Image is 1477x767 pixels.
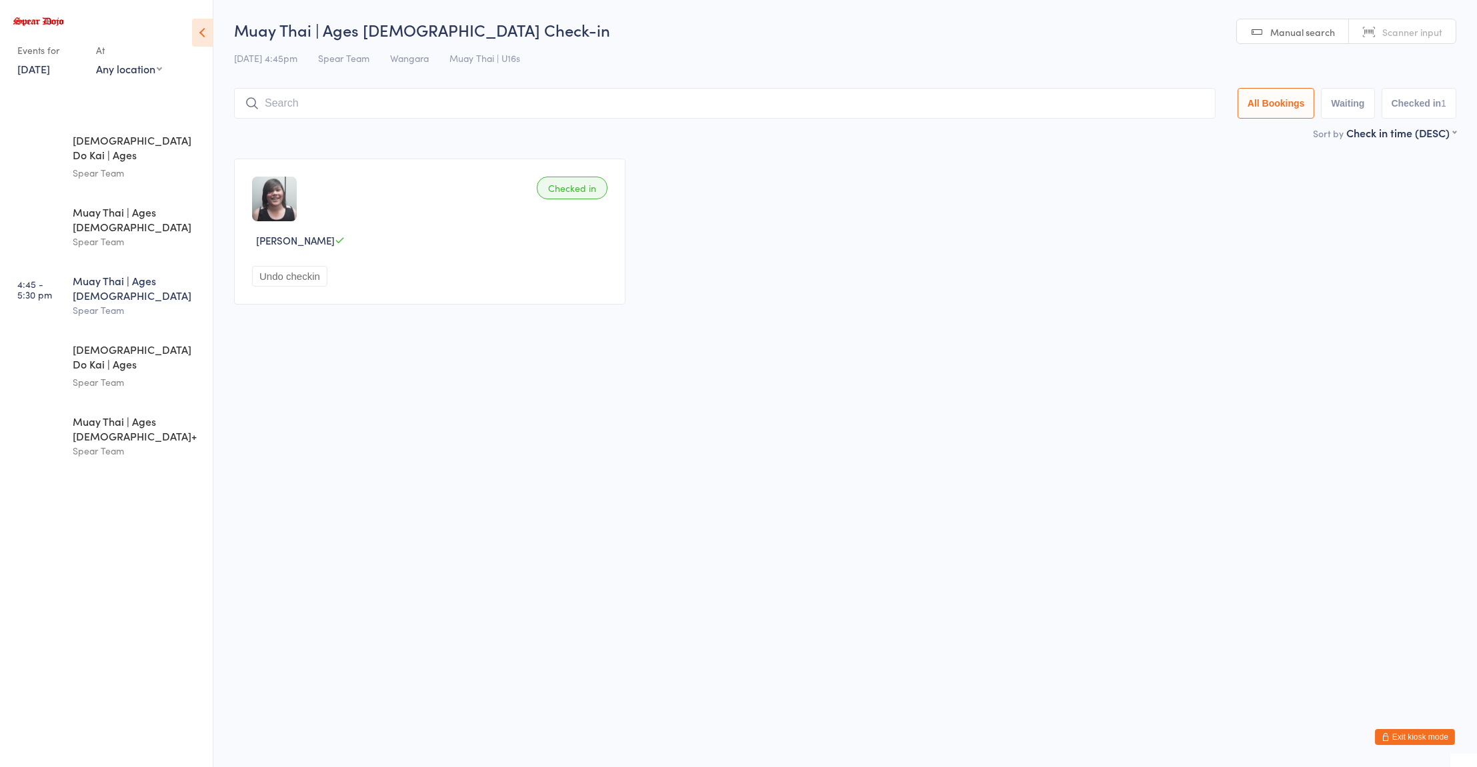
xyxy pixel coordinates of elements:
[73,205,201,234] div: Muay Thai | Ages [DEMOGRAPHIC_DATA]
[17,279,52,300] time: 4:45 - 5:30 pm
[449,51,520,65] span: Muay Thai | U16s
[73,443,201,458] div: Spear Team
[1346,125,1456,140] div: Check in time (DESC)
[1270,25,1335,39] span: Manual search
[17,138,53,159] time: 4:00 - 4:45 pm
[4,402,213,470] a: 6:30 -7:30 pmMuay Thai | Ages [DEMOGRAPHIC_DATA]+Spear Team
[13,17,63,26] img: Spear Dojo
[252,266,327,287] button: Undo checkin
[17,419,51,440] time: 6:30 - 7:30 pm
[234,88,1216,119] input: Search
[234,19,1456,41] h2: Muay Thai | Ages [DEMOGRAPHIC_DATA] Check-in
[73,342,201,375] div: [DEMOGRAPHIC_DATA] Do Kai | Ages [DEMOGRAPHIC_DATA]
[318,51,369,65] span: Spear Team
[4,331,213,401] a: 5:30 -6:15 pm[DEMOGRAPHIC_DATA] Do Kai | Ages [DEMOGRAPHIC_DATA]Spear Team
[73,165,201,181] div: Spear Team
[17,347,51,369] time: 5:30 - 6:15 pm
[234,51,297,65] span: [DATE] 4:45pm
[73,375,201,390] div: Spear Team
[73,234,201,249] div: Spear Team
[390,51,429,65] span: Wangara
[4,121,213,192] a: 4:00 -4:45 pm[DEMOGRAPHIC_DATA] Do Kai | Ages [DEMOGRAPHIC_DATA]Spear Team
[256,233,335,247] span: [PERSON_NAME]
[17,61,50,76] a: [DATE]
[1313,127,1344,140] label: Sort by
[73,414,201,443] div: Muay Thai | Ages [DEMOGRAPHIC_DATA]+
[17,39,83,61] div: Events for
[96,61,162,76] div: Any location
[17,210,52,231] time: 4:44 - 5:29 pm
[4,193,213,261] a: 4:44 -5:29 pmMuay Thai | Ages [DEMOGRAPHIC_DATA]Spear Team
[1441,98,1446,109] div: 1
[73,303,201,318] div: Spear Team
[1382,25,1442,39] span: Scanner input
[1382,88,1457,119] button: Checked in1
[4,262,213,329] a: 4:45 -5:30 pmMuay Thai | Ages [DEMOGRAPHIC_DATA]Spear Team
[96,39,162,61] div: At
[1321,88,1374,119] button: Waiting
[1238,88,1315,119] button: All Bookings
[73,133,201,165] div: [DEMOGRAPHIC_DATA] Do Kai | Ages [DEMOGRAPHIC_DATA]
[537,177,607,199] div: Checked in
[73,273,201,303] div: Muay Thai | Ages [DEMOGRAPHIC_DATA]
[252,177,297,221] img: image1759394278.png
[1375,729,1455,745] button: Exit kiosk mode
